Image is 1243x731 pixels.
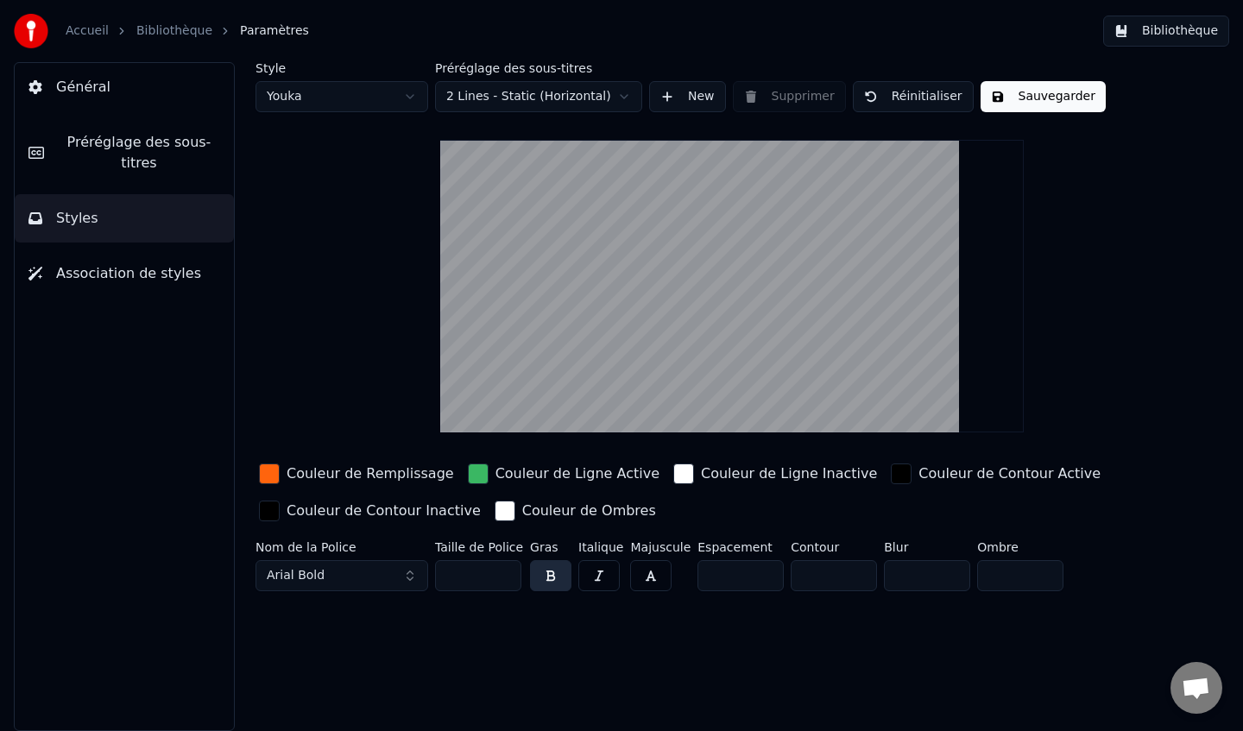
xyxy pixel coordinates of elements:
button: Sauvegarder [981,81,1106,112]
div: Couleur de Contour Inactive [287,501,481,521]
button: Association de styles [15,249,234,298]
label: Style [256,62,428,74]
div: Couleur de Ligne Inactive [701,463,877,484]
span: Styles [56,208,98,229]
button: Couleur de Remplissage [256,460,457,488]
label: Nom de la Police [256,541,428,553]
button: Réinitialiser [853,81,974,112]
button: Couleur de Contour Active [887,460,1104,488]
label: Majuscule [630,541,691,553]
button: Couleur de Contour Inactive [256,497,484,525]
span: Général [56,77,110,98]
label: Italique [578,541,623,553]
div: Couleur de Ligne Active [495,463,659,484]
button: Couleur de Ligne Inactive [670,460,880,488]
div: Couleur de Ombres [522,501,656,521]
label: Taille de Police [435,541,523,553]
img: youka [14,14,48,48]
button: New [649,81,726,112]
button: Couleur de Ombres [491,497,659,525]
label: Contour [791,541,877,553]
a: Accueil [66,22,109,40]
div: Couleur de Contour Active [918,463,1101,484]
button: Préréglage des sous-titres [15,118,234,187]
span: Préréglage des sous-titres [58,132,220,173]
label: Espacement [697,541,784,553]
button: Styles [15,194,234,243]
label: Blur [884,541,970,553]
label: Préréglage des sous-titres [435,62,642,74]
label: Gras [530,541,571,553]
button: Bibliothèque [1103,16,1229,47]
label: Ombre [977,541,1063,553]
button: Couleur de Ligne Active [464,460,663,488]
a: Ouvrir le chat [1170,662,1222,714]
a: Bibliothèque [136,22,212,40]
nav: breadcrumb [66,22,309,40]
div: Couleur de Remplissage [287,463,454,484]
span: Association de styles [56,263,201,284]
button: Général [15,63,234,111]
span: Arial Bold [267,567,325,584]
span: Paramètres [240,22,309,40]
